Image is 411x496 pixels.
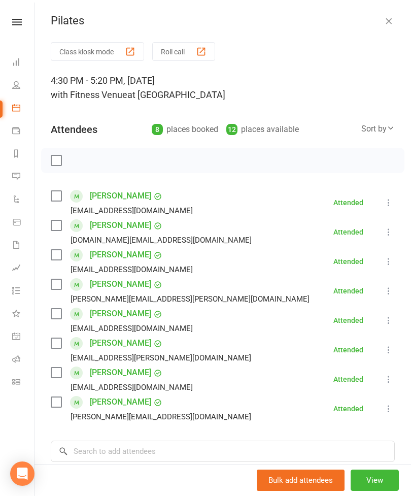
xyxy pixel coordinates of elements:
button: Class kiosk mode [51,42,144,61]
a: [PERSON_NAME] [90,335,151,351]
div: places available [226,122,299,137]
div: Attended [333,346,363,353]
div: 8 [152,124,163,135]
div: [PERSON_NAME][EMAIL_ADDRESS][DOMAIN_NAME] [71,410,251,423]
a: [PERSON_NAME] [90,365,151,381]
input: Search to add attendees [51,441,395,462]
div: Open Intercom Messenger [10,461,35,486]
div: Sort by [361,122,395,136]
a: Reports [12,143,35,166]
div: places booked [152,122,218,137]
div: [EMAIL_ADDRESS][PERSON_NAME][DOMAIN_NAME] [71,351,251,365]
a: Dashboard [12,52,35,75]
div: Attended [333,317,363,324]
div: [PERSON_NAME][EMAIL_ADDRESS][PERSON_NAME][DOMAIN_NAME] [71,292,310,306]
a: Calendar [12,97,35,120]
div: Attendees [51,122,97,137]
a: What's New [12,303,35,326]
div: [EMAIL_ADDRESS][DOMAIN_NAME] [71,263,193,276]
div: Attended [333,199,363,206]
button: View [351,470,399,491]
a: Roll call kiosk mode [12,349,35,372]
a: [PERSON_NAME] [90,217,151,234]
a: Product Sales [12,212,35,235]
a: [PERSON_NAME] [90,188,151,204]
div: Pilates [35,14,411,27]
a: Class kiosk mode [12,372,35,394]
a: People [12,75,35,97]
button: Bulk add attendees [257,470,345,491]
div: [EMAIL_ADDRESS][DOMAIN_NAME] [71,204,193,217]
span: at [GEOGRAPHIC_DATA] [127,89,225,100]
button: Roll call [152,42,215,61]
div: Attended [333,228,363,236]
a: General attendance kiosk mode [12,326,35,349]
div: Attended [333,405,363,412]
a: Payments [12,120,35,143]
div: [EMAIL_ADDRESS][DOMAIN_NAME] [71,322,193,335]
div: Attended [333,258,363,265]
div: Attended [333,376,363,383]
a: [PERSON_NAME] [90,276,151,292]
div: [EMAIL_ADDRESS][DOMAIN_NAME] [71,381,193,394]
div: 12 [226,124,237,135]
a: [PERSON_NAME] [90,306,151,322]
div: [DOMAIN_NAME][EMAIL_ADDRESS][DOMAIN_NAME] [71,234,252,247]
span: with Fitness Venue [51,89,127,100]
a: Assessments [12,257,35,280]
div: Attended [333,287,363,294]
a: [PERSON_NAME] [90,394,151,410]
div: 4:30 PM - 5:20 PM, [DATE] [51,74,395,102]
a: [PERSON_NAME] [90,247,151,263]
